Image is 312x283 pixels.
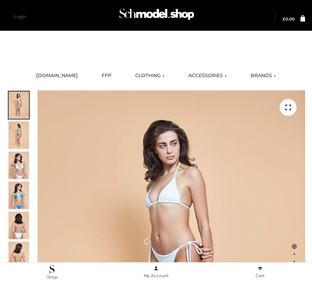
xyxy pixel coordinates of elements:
[256,273,265,278] span: Cart
[104,265,208,280] a: My Account
[283,16,295,22] bdi: 0.00
[9,242,29,269] img: ArielClassicBikiniTop_CloudNine_AzureSky_OW114ECO_8-scaled.jpg
[144,273,169,278] span: My Account
[130,68,170,83] a: CLOTHING
[9,212,29,239] img: ArielClassicBikiniTop_CloudNine_AzureSky_OW114ECO_7-scaled.jpg
[14,14,26,19] a: Login
[183,68,232,83] a: ACCESSORIES
[9,182,29,209] img: ArielClassicBikiniTop_CloudNine_AzureSky_OW114ECO_4-scaled.jpg
[9,122,29,149] img: ArielClassicBikiniTop_CloudNine_AzureSky_OW114ECO_2-scaled.jpg
[245,68,281,83] a: BRANDS
[116,6,196,28] a: Schmodel Admin 964
[9,152,29,179] img: ArielClassicBikiniTop_CloudNine_AzureSky_OW114ECO_3-scaled.jpg
[283,16,285,22] span: £
[117,4,196,28] img: Schmodel Admin 964
[46,274,58,280] span: .Shop
[49,265,55,273] img: .Shop
[31,68,83,83] a: [DOMAIN_NAME]
[208,265,312,280] a: Cart
[283,17,295,21] a: £0.00
[97,68,116,83] a: FFP
[9,91,29,119] img: ArielClassicBikiniTop_CloudNine_AzureSky_OW114ECO_1-scaled.jpg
